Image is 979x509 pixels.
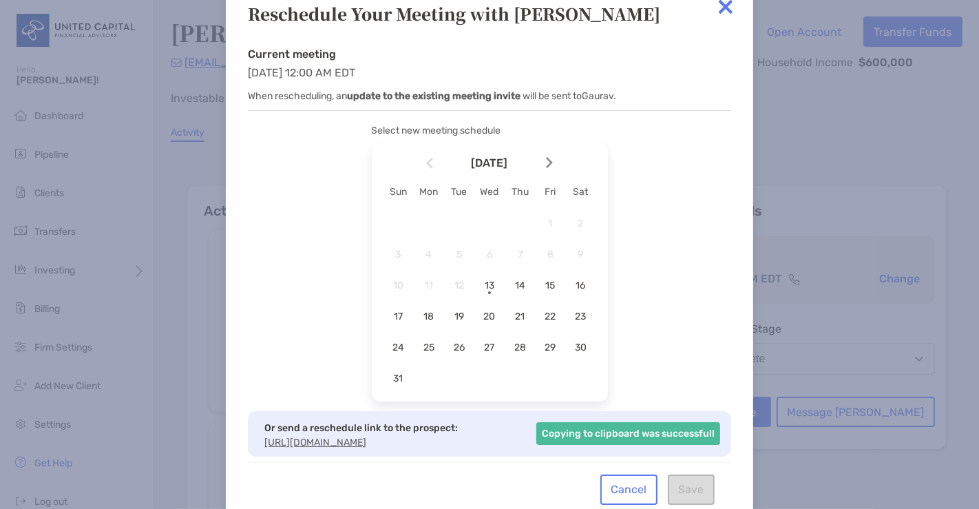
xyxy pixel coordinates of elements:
[546,157,553,169] img: Arrow icon
[508,280,531,291] span: 14
[538,218,562,229] span: 1
[264,419,458,437] p: Or send a reschedule link to the prospect:
[248,87,731,105] p: When rescheduling, an will be sent to Gaurav .
[536,422,720,445] span: Copying to clipboard was successful!
[569,249,592,260] span: 9
[444,186,474,198] div: Tue
[448,249,471,260] span: 5
[387,342,410,353] span: 24
[387,311,410,322] span: 17
[448,342,471,353] span: 26
[414,186,444,198] div: Mon
[248,48,731,111] div: [DATE] 12:00 AM EDT
[387,373,410,384] span: 31
[569,342,592,353] span: 30
[448,280,471,291] span: 12
[478,249,501,260] span: 6
[474,186,505,198] div: Wed
[508,342,531,353] span: 28
[478,311,501,322] span: 20
[417,342,441,353] span: 25
[505,186,535,198] div: Thu
[372,125,501,136] span: Select new meeting schedule
[248,1,731,25] div: Reschedule Your Meeting with [PERSON_NAME]
[569,218,592,229] span: 2
[347,90,520,102] b: update to the existing meeting invite
[508,249,531,260] span: 7
[417,280,441,291] span: 11
[448,311,471,322] span: 19
[478,342,501,353] span: 27
[436,157,543,169] span: [DATE]
[535,186,565,198] div: Fri
[565,186,596,198] div: Sat
[600,475,657,505] button: Cancel
[508,311,531,322] span: 21
[478,280,501,291] span: 13
[538,280,562,291] span: 15
[569,280,592,291] span: 16
[383,186,414,198] div: Sun
[417,311,441,322] span: 18
[538,342,562,353] span: 29
[538,249,562,260] span: 8
[248,48,731,61] h4: Current meeting
[387,249,410,260] span: 3
[387,280,410,291] span: 10
[538,311,562,322] span: 22
[426,157,433,169] img: Arrow icon
[417,249,441,260] span: 4
[569,311,592,322] span: 23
